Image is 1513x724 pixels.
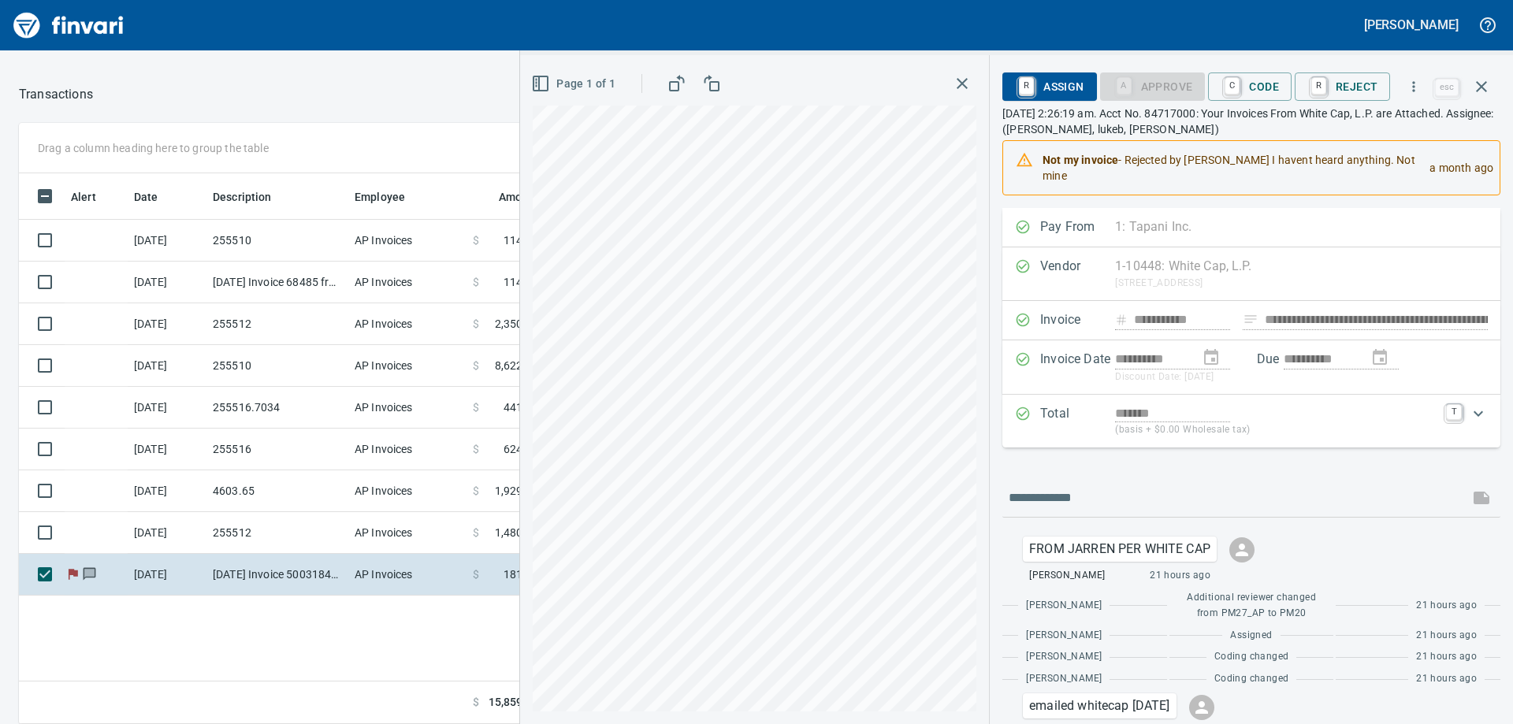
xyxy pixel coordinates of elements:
button: RReject [1295,72,1390,101]
span: Description [213,187,292,206]
a: esc [1435,79,1459,96]
span: Coding changed [1214,649,1289,665]
td: [DATE] [128,512,206,554]
span: 181.00 [504,566,539,582]
td: 255512 [206,303,348,345]
p: Drag a column heading here to group the table [38,140,269,156]
td: 255516 [206,429,348,470]
td: 255516.7034 [206,387,348,429]
span: 114.82 [504,274,539,290]
button: Page 1 of 1 [528,69,622,98]
h5: [PERSON_NAME] [1364,17,1459,33]
span: $ [473,694,479,711]
td: [DATE] Invoice 68485 from Specialty Construction Supply (1-38823) [206,262,348,303]
td: AP Invoices [348,220,467,262]
button: More [1396,69,1431,104]
span: Alert [71,187,117,206]
a: C [1225,77,1240,95]
td: AP Invoices [348,512,467,554]
td: AP Invoices [348,387,467,429]
p: (basis + $0.00 Wholesale tax) [1115,422,1437,438]
span: $ [473,483,479,499]
td: [DATE] Invoice 50031843350 from White Cap, L.P. (1-10448) [206,554,348,596]
span: 1,929.82 [495,483,539,499]
span: [PERSON_NAME] [1026,598,1102,614]
span: Page 1 of 1 [534,74,615,94]
span: Close invoice [1431,68,1500,106]
td: [DATE] [128,387,206,429]
p: emailed whitecap [DATE] [1029,696,1169,715]
span: 2,350.00 [495,316,539,332]
span: Alert [71,187,96,206]
span: $ [473,566,479,582]
span: Coding changed [1214,671,1289,687]
span: $ [473,441,479,457]
td: AP Invoices [348,303,467,345]
span: Reject [1307,73,1377,100]
span: $ [473,358,479,373]
img: Finvari [9,6,128,44]
span: 624.51 [504,441,539,457]
span: Date [134,187,158,206]
td: [DATE] [128,303,206,345]
span: Amount [478,187,539,206]
button: RAssign [1002,72,1096,101]
a: R [1019,77,1034,95]
span: $ [473,525,479,540]
span: Code [1221,73,1279,100]
span: Date [134,187,179,206]
span: [PERSON_NAME] [1026,649,1102,665]
span: Employee [355,187,405,206]
span: $ [473,274,479,290]
td: AP Invoices [348,262,467,303]
td: [DATE] [128,345,206,387]
td: [DATE] [128,429,206,470]
span: [PERSON_NAME] [1026,628,1102,644]
div: Expand [1002,395,1500,447]
td: 4603.65 [206,470,348,512]
a: R [1311,77,1326,95]
p: Total [1040,404,1115,438]
span: 21 hours ago [1416,628,1477,644]
td: AP Invoices [348,554,467,596]
span: [PERSON_NAME] [1029,568,1105,584]
span: Assign [1015,73,1084,100]
td: [DATE] [128,220,206,262]
div: - Rejected by [PERSON_NAME] I havent heard anything. Not mine [1043,146,1417,190]
span: 21 hours ago [1416,671,1477,687]
span: This records your message into the invoice and notifies anyone mentioned [1463,479,1500,517]
span: 21 hours ago [1150,568,1210,584]
span: $ [473,316,479,332]
td: AP Invoices [348,470,467,512]
td: 255512 [206,512,348,554]
p: [DATE] 2:26:19 am. Acct No. 84717000: Your Invoices From White Cap, L.P. are Attached. Assignee: ... [1002,106,1500,137]
span: 15,859.31 [489,694,539,711]
span: $ [473,232,479,248]
button: CCode [1208,72,1292,101]
span: Flagged [65,569,81,579]
td: [DATE] [128,554,206,596]
span: 114.82 [504,232,539,248]
span: [PERSON_NAME] [1026,671,1102,687]
span: Employee [355,187,426,206]
span: 441.73 [504,399,539,415]
span: Description [213,187,272,206]
span: 21 hours ago [1416,649,1477,665]
span: Has messages [81,569,98,579]
button: [PERSON_NAME] [1360,13,1463,37]
td: 255510 [206,220,348,262]
a: T [1446,404,1462,420]
td: [DATE] [128,470,206,512]
span: 8,622.61 [495,358,539,373]
span: 21 hours ago [1416,598,1477,614]
span: Additional reviewer changed from PM27_AP to PM20 [1177,590,1326,622]
p: FROM JARREN PER WHITE CAP [1029,540,1210,559]
span: Amount [499,187,539,206]
span: $ [473,399,479,415]
td: [DATE] [128,262,206,303]
p: Transactions [19,85,93,104]
strong: Not my invoice [1043,154,1118,166]
td: AP Invoices [348,345,467,387]
span: Assigned [1230,628,1272,644]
